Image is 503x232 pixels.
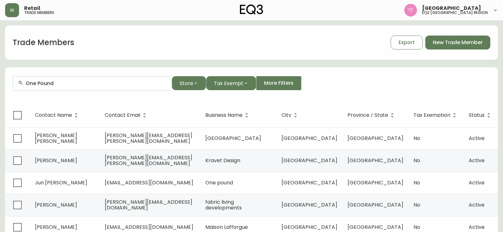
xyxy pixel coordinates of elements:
[105,113,140,117] span: Contact Email
[205,198,242,211] span: fabric living developments
[206,76,256,90] button: Tax Exempt
[281,223,337,231] span: [GEOGRAPHIC_DATA]
[35,112,80,118] span: Contact Name
[422,6,481,11] span: [GEOGRAPHIC_DATA]
[24,11,54,15] h5: trade members
[24,6,40,11] span: Retail
[205,157,240,164] span: Kravet Design
[347,223,403,231] span: [GEOGRAPHIC_DATA]
[347,113,388,117] span: Province / State
[13,37,74,48] h1: Trade Members
[414,113,450,117] span: Tax Exemption
[469,201,485,209] span: Active
[205,223,248,231] span: Maison Lafforgue
[35,157,77,164] span: [PERSON_NAME]
[105,154,192,167] span: [PERSON_NAME][EMAIL_ADDRESS][PERSON_NAME][DOMAIN_NAME]
[105,198,192,211] span: [PERSON_NAME][EMAIL_ADDRESS][DOMAIN_NAME]
[205,113,242,117] span: Business Name
[205,112,251,118] span: Business Name
[172,76,206,90] button: Store
[414,179,420,186] span: No
[469,135,485,142] span: Active
[35,179,87,186] span: Jun [PERSON_NAME]
[256,76,301,90] button: More Filters
[205,135,261,142] span: [GEOGRAPHIC_DATA]
[414,201,420,209] span: No
[347,157,403,164] span: [GEOGRAPHIC_DATA]
[391,36,423,50] button: Export
[414,223,420,231] span: No
[404,4,417,17] img: 971393357b0bdd4f0581b88529d406f6
[425,36,490,50] button: New Trade Member
[414,112,459,118] span: Tax Exemption
[105,223,193,231] span: [EMAIL_ADDRESS][DOMAIN_NAME]
[214,79,243,87] span: Tax Exempt
[35,201,77,209] span: [PERSON_NAME]
[281,179,337,186] span: [GEOGRAPHIC_DATA]
[399,39,415,46] span: Export
[281,135,337,142] span: [GEOGRAPHIC_DATA]
[469,179,485,186] span: Active
[422,11,488,15] h5: eq3 [GEOGRAPHIC_DATA] region
[433,39,483,46] span: New Trade Member
[240,4,263,15] img: logo
[347,201,403,209] span: [GEOGRAPHIC_DATA]
[347,112,396,118] span: Province / State
[347,179,403,186] span: [GEOGRAPHIC_DATA]
[26,80,167,86] input: Search
[105,112,149,118] span: Contact Email
[469,157,485,164] span: Active
[281,157,337,164] span: [GEOGRAPHIC_DATA]
[469,223,485,231] span: Active
[205,179,233,186] span: One pound
[281,201,337,209] span: [GEOGRAPHIC_DATA]
[281,112,300,118] span: City
[264,80,294,87] span: More Filters
[281,113,291,117] span: City
[35,223,77,231] span: [PERSON_NAME]
[469,112,493,118] span: Status
[180,79,193,87] span: Store
[469,113,485,117] span: Status
[35,132,77,145] span: [PERSON_NAME] [PERSON_NAME]
[347,135,403,142] span: [GEOGRAPHIC_DATA]
[105,179,193,186] span: [EMAIL_ADDRESS][DOMAIN_NAME]
[105,132,192,145] span: [PERSON_NAME][EMAIL_ADDRESS][PERSON_NAME][DOMAIN_NAME]
[414,135,420,142] span: No
[35,113,72,117] span: Contact Name
[414,157,420,164] span: No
